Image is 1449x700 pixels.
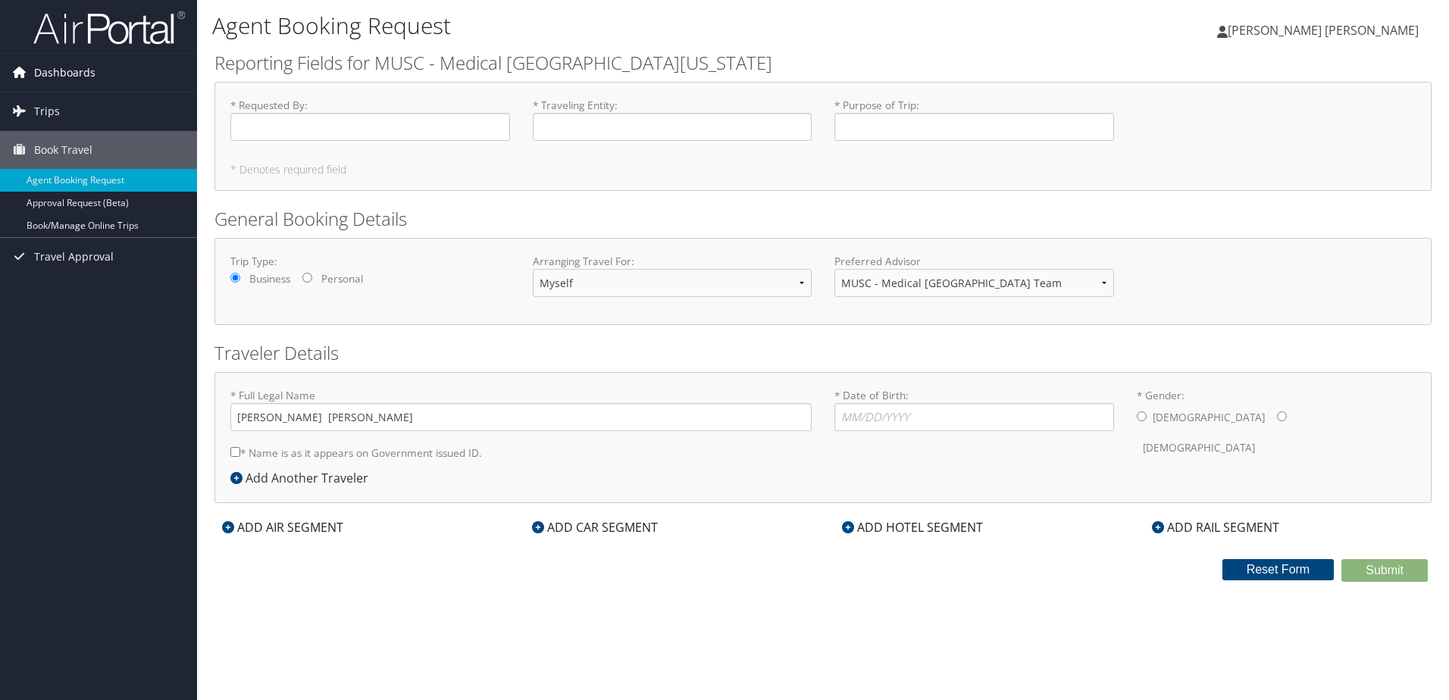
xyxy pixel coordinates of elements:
[230,388,812,431] label: * Full Legal Name
[230,164,1416,175] h5: * Denotes required field
[533,113,812,141] input: * Traveling Entity:
[33,10,185,45] img: airportal-logo.png
[34,92,60,130] span: Trips
[1341,559,1428,582] button: Submit
[533,254,812,269] label: Arranging Travel For:
[1217,8,1434,53] a: [PERSON_NAME] [PERSON_NAME]
[214,518,351,536] div: ADD AIR SEGMENT
[212,10,1027,42] h1: Agent Booking Request
[1143,433,1255,462] label: [DEMOGRAPHIC_DATA]
[230,447,240,457] input: * Name is as it appears on Government issued ID.
[1277,411,1287,421] input: * Gender:[DEMOGRAPHIC_DATA][DEMOGRAPHIC_DATA]
[1153,403,1265,432] label: [DEMOGRAPHIC_DATA]
[34,238,114,276] span: Travel Approval
[834,254,1114,269] label: Preferred Advisor
[249,271,290,286] label: Business
[214,206,1432,232] h2: General Booking Details
[321,271,363,286] label: Personal
[34,131,92,169] span: Book Travel
[230,254,510,269] label: Trip Type:
[834,388,1114,431] label: * Date of Birth:
[834,403,1114,431] input: * Date of Birth:
[230,403,812,431] input: * Full Legal Name
[230,439,482,467] label: * Name is as it appears on Government issued ID.
[533,98,812,141] label: * Traveling Entity :
[214,50,1432,76] h2: Reporting Fields for MUSC - Medical [GEOGRAPHIC_DATA][US_STATE]
[1228,22,1419,39] span: [PERSON_NAME] [PERSON_NAME]
[834,98,1114,141] label: * Purpose of Trip :
[230,98,510,141] label: * Requested By :
[230,113,510,141] input: * Requested By:
[834,518,991,536] div: ADD HOTEL SEGMENT
[230,469,376,487] div: Add Another Traveler
[834,113,1114,141] input: * Purpose of Trip:
[1144,518,1287,536] div: ADD RAIL SEGMENT
[1222,559,1335,580] button: Reset Form
[34,54,95,92] span: Dashboards
[1137,388,1416,463] label: * Gender:
[524,518,665,536] div: ADD CAR SEGMENT
[214,340,1432,366] h2: Traveler Details
[1137,411,1147,421] input: * Gender:[DEMOGRAPHIC_DATA][DEMOGRAPHIC_DATA]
